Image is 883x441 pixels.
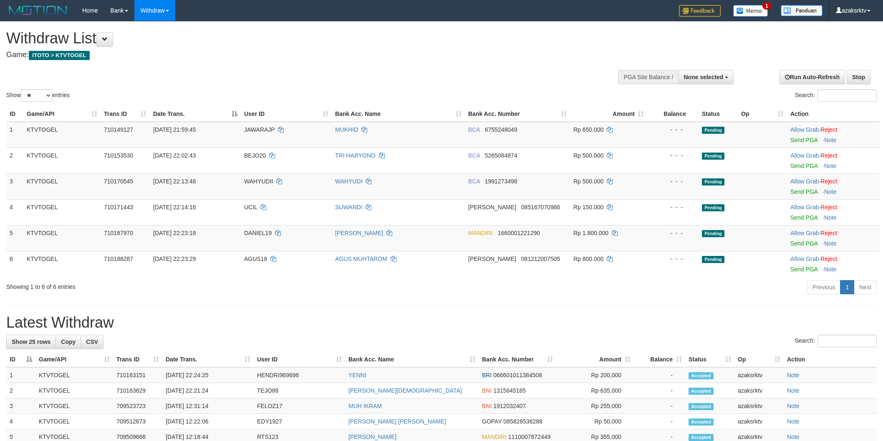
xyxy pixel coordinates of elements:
span: Pending [702,127,724,134]
td: EDY1927 [254,414,345,429]
td: - [634,398,685,414]
td: [DATE] 12:31:14 [162,398,254,414]
th: Balance: activate to sort column ascending [634,352,685,367]
span: 710171443 [104,204,133,210]
a: Note [824,214,837,221]
th: Bank Acc. Name: activate to sort column ascending [345,352,479,367]
th: Trans ID: activate to sort column ascending [113,352,162,367]
td: KTVTOGEL [23,251,101,277]
a: MUH IKRAM [348,403,382,409]
span: Rp 500.000 [573,178,603,185]
span: Rp 150.000 [573,204,603,210]
a: [PERSON_NAME] [348,433,396,440]
span: Accepted [689,403,714,410]
input: Search: [817,89,877,102]
td: TEJO88 [254,383,345,398]
span: JAWARAJP [244,126,275,133]
span: Pending [702,230,724,237]
span: GOPAY [482,418,502,425]
td: KTVTOGEL [35,367,113,383]
a: Note [824,240,837,247]
span: MANDIRI [468,230,493,236]
label: Search: [795,89,877,102]
a: Show 25 rows [6,335,56,349]
td: KTVTOGEL [23,199,101,225]
th: Op: activate to sort column ascending [734,352,784,367]
a: Allow Grab [790,230,819,236]
span: [DATE] 22:02:43 [153,152,196,159]
a: Allow Grab [790,256,819,262]
div: - - - [651,125,695,134]
td: KTVTOGEL [23,225,101,251]
span: Copy 5265084874 to clipboard [485,152,517,159]
td: 2 [6,148,23,173]
th: Op: activate to sort column ascending [738,106,787,122]
td: KTVTOGEL [23,148,101,173]
span: MANDIRI [482,433,507,440]
th: Date Trans.: activate to sort column descending [150,106,241,122]
th: Status: activate to sort column ascending [685,352,734,367]
td: KTVTOGEL [35,383,113,398]
span: [DATE] 21:59:45 [153,126,196,133]
span: [DATE] 22:23:29 [153,256,196,262]
a: Send PGA [790,137,817,143]
a: SUWANDI [335,204,363,210]
a: CSV [81,335,103,349]
span: Rp 500.000 [573,152,603,159]
span: Rp 800.000 [573,256,603,262]
td: - [634,367,685,383]
span: Rp 1.800.000 [573,230,608,236]
span: [DATE] 22:13:48 [153,178,196,185]
td: azaksrktv [734,383,784,398]
div: - - - [651,177,695,185]
a: Note [787,418,800,425]
a: Send PGA [790,163,817,169]
th: Status [699,106,738,122]
th: Amount: activate to sort column ascending [556,352,634,367]
div: - - - [651,203,695,211]
th: User ID: activate to sort column ascending [241,106,332,122]
td: · [787,251,880,277]
h1: Withdraw List [6,30,580,47]
a: Note [824,188,837,195]
th: Game/API: activate to sort column ascending [23,106,101,122]
a: TRI HARYONO [335,152,376,159]
td: 4 [6,199,23,225]
a: Note [787,403,800,409]
a: Reject [820,152,837,159]
th: Game/API: activate to sort column ascending [35,352,113,367]
span: Show 25 rows [12,338,50,345]
span: UCIL [244,204,257,210]
a: Allow Grab [790,126,819,133]
a: [PERSON_NAME] [PERSON_NAME] [348,418,446,425]
span: · [790,178,820,185]
span: 710149127 [104,126,133,133]
span: BCA [468,126,480,133]
td: 1 [6,367,35,383]
a: Note [824,137,837,143]
h4: Game: [6,51,580,59]
span: Accepted [689,372,714,379]
span: Copy 1991273498 to clipboard [485,178,517,185]
a: Reject [820,230,837,236]
span: BRI [482,372,492,378]
span: Accepted [689,434,714,441]
span: 710153530 [104,152,133,159]
span: 1 [762,2,771,10]
span: AGUS18 [244,256,267,262]
span: · [790,230,820,236]
div: - - - [651,229,695,237]
img: Button%20Memo.svg [733,5,768,17]
span: BCA [468,178,480,185]
a: Run Auto-Refresh [780,70,845,84]
td: 6 [6,251,23,277]
span: · [790,126,820,133]
td: KTVTOGEL [23,173,101,199]
img: Feedback.jpg [679,5,721,17]
span: Pending [702,178,724,185]
td: KTVTOGEL [35,398,113,414]
span: 710170545 [104,178,133,185]
span: [DATE] 22:14:16 [153,204,196,210]
td: 1 [6,122,23,148]
a: Reject [820,204,837,210]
